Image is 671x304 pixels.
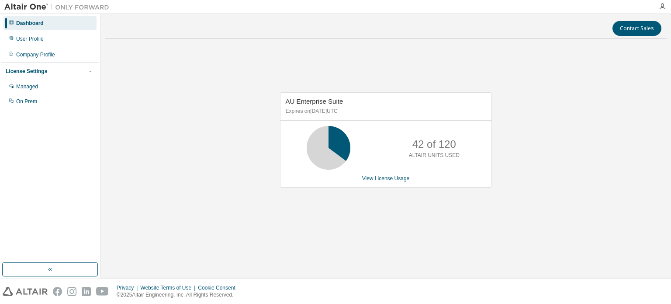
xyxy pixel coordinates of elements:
div: Company Profile [16,51,55,58]
div: Cookie Consent [198,284,240,291]
a: View License Usage [362,175,410,182]
div: Managed [16,83,38,90]
button: Contact Sales [612,21,661,36]
span: AU Enterprise Suite [286,98,343,105]
p: Expires on [DATE] UTC [286,108,484,115]
div: On Prem [16,98,37,105]
div: Dashboard [16,20,44,27]
img: linkedin.svg [82,287,91,296]
img: altair_logo.svg [3,287,48,296]
div: Website Terms of Use [140,284,198,291]
img: youtube.svg [96,287,109,296]
div: User Profile [16,35,44,42]
div: Privacy [117,284,140,291]
p: ALTAIR UNITS USED [409,152,460,159]
img: facebook.svg [53,287,62,296]
div: License Settings [6,68,47,75]
img: Altair One [4,3,114,11]
p: © 2025 Altair Engineering, Inc. All Rights Reserved. [117,291,241,299]
img: instagram.svg [67,287,76,296]
p: 42 of 120 [412,137,456,152]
